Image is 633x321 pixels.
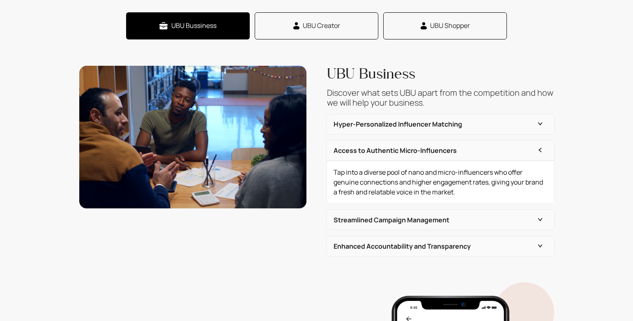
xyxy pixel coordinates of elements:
[334,241,538,251] h6: Enhanced Accountability and Transparency
[126,12,250,39] button: UBU Bussiness
[293,22,299,30] img: svg%3e
[538,121,543,126] span: collapsed
[255,12,378,39] button: UBU Creator
[334,167,548,197] p: Tap into a diverse pool of nano and micro-influencers who offer genuine connections and higher en...
[430,21,470,31] span: UBU Shopper
[334,119,538,129] h6: Hyper-Personalized Influencer Matching
[538,217,543,222] span: collapsed
[159,22,168,30] img: svg%3e
[538,148,543,152] span: expanded
[171,21,216,31] span: UBU Bussiness
[327,66,415,82] span: UBU Business
[334,145,538,155] h6: Access to Authentic Micro-Influencers
[421,22,427,30] img: svg%3e
[303,21,340,31] span: UBU Creator
[538,243,543,248] span: collapsed
[334,215,538,225] h6: Streamlined Campaign Management
[383,12,507,39] button: UBU Shopper
[79,66,306,209] img: IntroVideoBg-CTHNTl2S.png
[327,88,554,108] span: Discover what sets UBU apart from the competition and how we will help your business.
